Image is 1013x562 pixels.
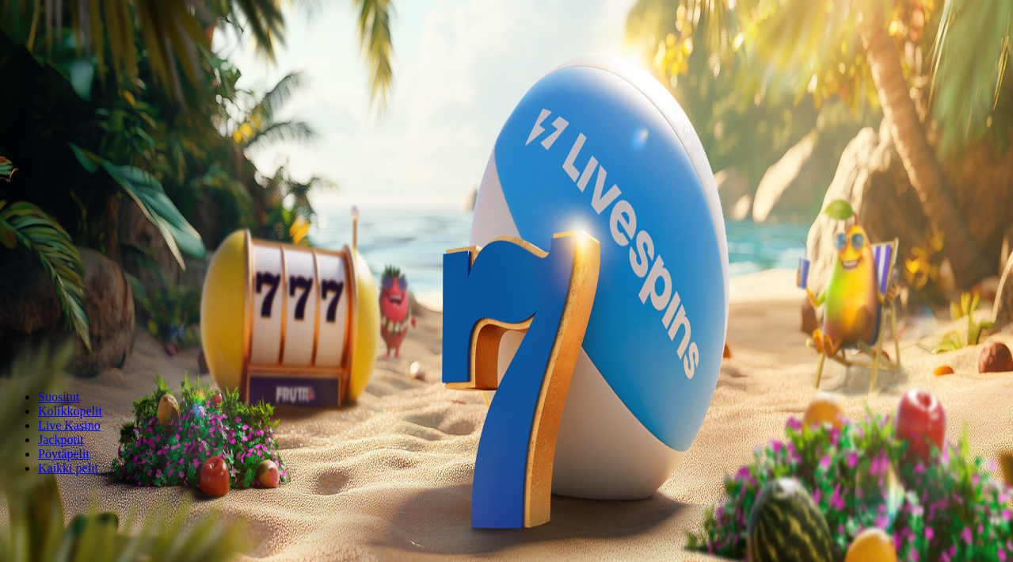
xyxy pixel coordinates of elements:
[6,363,1007,476] nav: Lobby
[38,419,101,432] a: Live Kasino
[38,461,98,475] span: Kaikki pelit
[38,433,84,446] a: Jackpotit
[6,363,1007,505] header: Lobby
[38,404,102,418] a: Kolikkopelit
[38,390,79,403] a: Suositut
[38,447,89,461] a: Pöytäpelit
